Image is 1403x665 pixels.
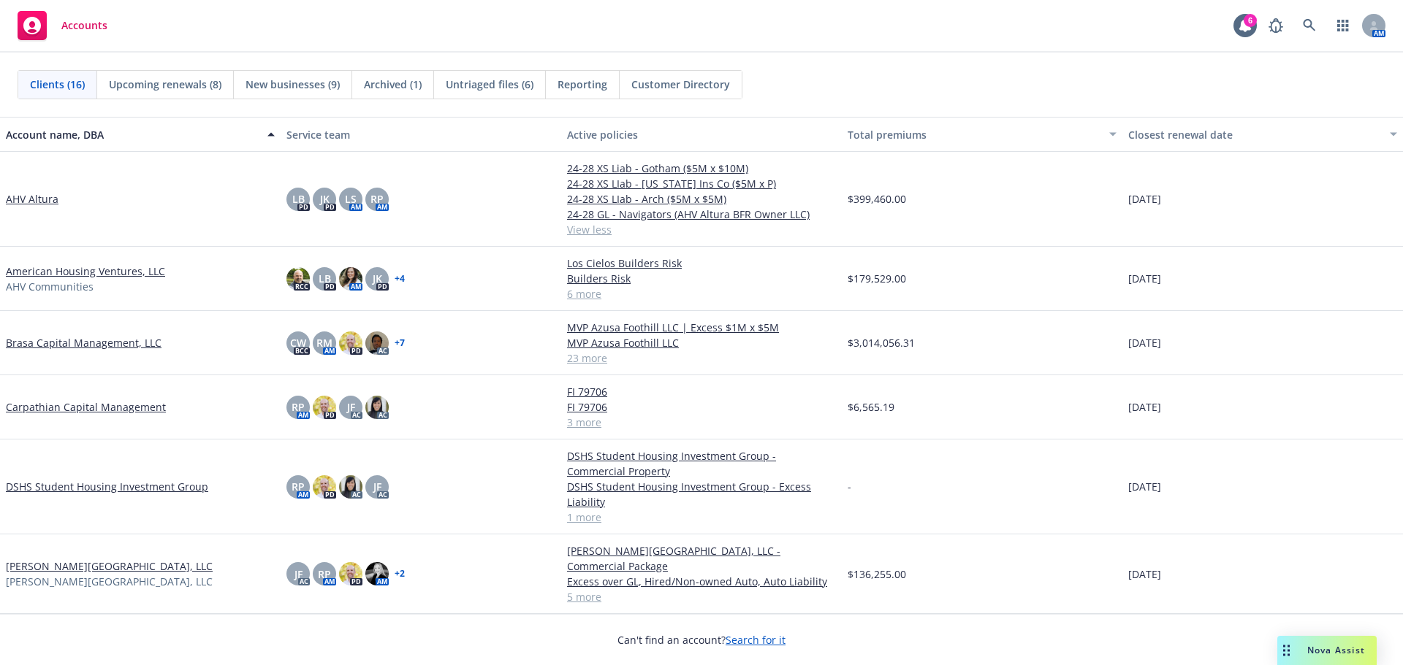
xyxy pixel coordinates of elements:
a: + 4 [395,274,405,283]
button: Service team [281,117,561,152]
img: photo [313,396,336,419]
span: [DATE] [1128,479,1161,494]
span: $136,255.00 [848,566,906,582]
a: 24-28 XS LIab - [US_STATE] Ins Co ($5M x P) [567,176,836,191]
div: Account name, DBA [6,127,259,142]
span: [DATE] [1128,271,1161,286]
a: Search [1295,11,1324,40]
span: RP [292,479,305,494]
a: DSHS Student Housing Investment Group - Commercial Property [567,448,836,479]
div: Total premiums [848,127,1100,142]
span: [DATE] [1128,335,1161,350]
span: $3,014,056.31 [848,335,915,350]
img: photo [339,331,362,355]
span: $179,529.00 [848,271,906,286]
span: JK [320,191,330,207]
a: 24-28 XS LIab - Arch ($5M x $5M) [567,191,836,207]
span: Clients (16) [30,77,85,92]
a: MVP Azusa Foothill LLC | Excess $1M x $5M [567,320,836,335]
span: $6,565.19 [848,399,894,415]
span: [DATE] [1128,566,1161,582]
a: Carpathian Capital Management [6,399,166,415]
span: Customer Directory [631,77,730,92]
button: Active policies [561,117,842,152]
button: Total premiums [842,117,1122,152]
div: Service team [286,127,555,142]
a: 6 more [567,286,836,301]
a: DSHS Student Housing Investment Group [6,479,208,494]
span: Can't find an account? [617,632,786,647]
span: Upcoming renewals (8) [109,77,221,92]
a: + 7 [395,339,405,347]
a: View less [567,222,836,237]
div: Active policies [567,127,836,142]
a: Search for it [726,633,786,647]
span: $399,460.00 [848,191,906,207]
span: Untriaged files (6) [446,77,533,92]
span: - [848,479,851,494]
a: + 2 [395,569,405,578]
a: [PERSON_NAME][GEOGRAPHIC_DATA], LLC [6,558,213,574]
img: photo [365,562,389,585]
a: 24-28 XS Liab - Gotham ($5M x $10M) [567,161,836,176]
a: Excess over GL, Hired/Non-owned Auto, Auto Liability [567,574,836,589]
span: RP [292,399,305,415]
a: Switch app [1328,11,1358,40]
img: photo [286,267,310,291]
a: DSHS Student Housing Investment Group - Excess Liability [567,479,836,510]
img: photo [365,331,389,355]
span: [DATE] [1128,191,1161,207]
span: Nova Assist [1307,644,1365,656]
span: JF [347,399,355,415]
span: RM [316,335,332,350]
img: photo [339,475,362,499]
span: [PERSON_NAME][GEOGRAPHIC_DATA], LLC [6,574,213,589]
a: [PERSON_NAME][GEOGRAPHIC_DATA], LLC - Commercial Package [567,543,836,574]
a: Accounts [12,5,113,46]
button: Nova Assist [1277,636,1377,665]
span: Archived (1) [364,77,422,92]
button: Closest renewal date [1122,117,1403,152]
a: 3 more [567,415,836,430]
span: [DATE] [1128,399,1161,415]
span: LB [319,271,331,286]
span: Reporting [558,77,607,92]
img: photo [339,267,362,291]
a: 5 more [567,589,836,604]
span: Accounts [61,20,107,31]
span: RP [318,566,331,582]
span: JF [294,566,303,582]
a: American Housing Ventures, LLC [6,264,165,279]
div: Drag to move [1277,636,1296,665]
span: New businesses (9) [246,77,340,92]
a: FI 79706 [567,384,836,399]
a: FI 79706 [567,399,836,415]
a: Brasa Capital Management, LLC [6,335,161,350]
a: 24-28 GL - Navigators (AHV Altura BFR Owner LLC) [567,207,836,222]
div: 6 [1244,14,1257,27]
span: LS [345,191,357,207]
span: JF [373,479,381,494]
a: 23 more [567,350,836,366]
a: AHV Altura [6,191,58,207]
a: Builders Risk [567,271,836,286]
a: Los Cielos Builders Risk [567,255,836,271]
img: photo [339,562,362,585]
a: MVP Azusa Foothill LLC [567,335,836,350]
img: photo [365,396,389,419]
div: Closest renewal date [1128,127,1381,142]
span: LB [292,191,305,207]
a: 1 more [567,510,836,525]
span: JK [373,271,382,286]
span: AHV Communities [6,279,94,294]
span: RP [370,191,384,207]
a: Report a Bug [1261,11,1290,40]
img: photo [313,475,336,499]
span: CW [290,335,306,350]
